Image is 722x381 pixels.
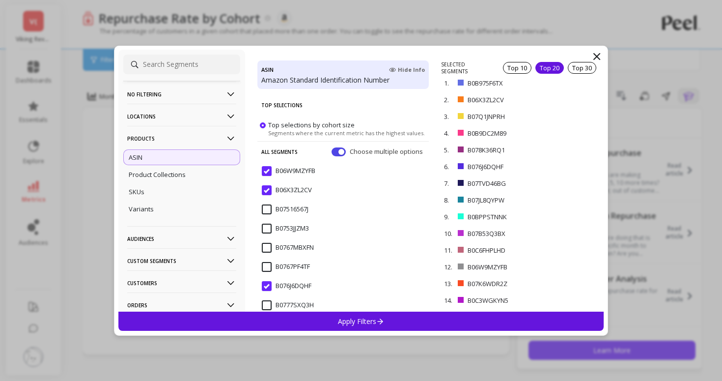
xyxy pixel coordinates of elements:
p: Product Collections [129,170,186,179]
p: Top Selections [261,95,425,116]
p: 8. [444,196,454,205]
p: Products [127,126,236,151]
p: 3. [444,112,454,121]
span: Top selections by cohort size [268,120,355,129]
span: Segments where the current metric has the highest values. [268,129,425,136]
span: B06X3ZL2CV [262,185,312,195]
p: Amazon Standard Identification Number [261,75,425,85]
p: 2. [444,95,454,104]
p: B07TVD46BG [468,179,552,188]
p: 11. [444,246,454,255]
p: 6. [444,162,454,171]
p: B0C3WGKYN5 [468,296,553,305]
p: ASIN [129,153,142,162]
span: Hide Info [389,66,425,74]
span: B076J6DQHF [262,281,311,291]
h4: ASIN [261,64,274,75]
p: Audiences [127,226,236,251]
p: 13. [444,279,454,288]
p: B07B53Q3BX [468,229,551,238]
p: B0C6FHPLHD [468,246,551,255]
p: 1. [444,79,454,88]
p: 10. [444,229,454,238]
p: 14. [444,296,454,305]
span: B06W9MZYFB [262,166,315,176]
p: B078K36RQ1 [468,146,551,154]
span: B0767PF4TF [262,262,310,272]
input: Search Segments [123,55,240,74]
span: B0777SXQ3H [262,300,314,310]
p: B07JL8QYPW [468,196,551,205]
div: Top 30 [568,62,596,74]
p: B0BPPSTNNK [468,212,552,221]
p: B0B9DC2M89 [468,129,552,138]
p: B0B975F6TX [468,79,550,88]
p: B07Q1JNPRH [468,112,551,121]
p: Orders [127,293,236,318]
p: SKUs [129,187,144,196]
div: Top 10 [503,62,531,74]
p: B076J6DQHF [468,162,550,171]
p: All Segments [261,141,298,162]
p: B06X3ZL2CV [468,95,551,104]
p: No filtering [127,82,236,107]
p: SELECTED SEGMENTS [441,61,491,75]
p: Apply Filters [338,317,385,326]
div: Top 20 [535,62,564,74]
p: Locations [127,104,236,129]
p: Custom Segments [127,248,236,273]
p: 5. [444,146,454,154]
p: Variants [129,205,154,213]
span: Choose multiple options [350,147,425,156]
p: B07K6WDR2Z [468,279,552,288]
p: 4. [444,129,454,138]
span: B07516567J [262,205,308,214]
p: 9. [444,212,454,221]
p: B06W9MZYFB [468,263,552,271]
span: B0753JJZM3 [262,224,309,234]
span: B0767MBXFN [262,243,314,253]
p: Customers [127,270,236,295]
p: 12. [444,263,454,271]
p: 7. [444,179,454,188]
